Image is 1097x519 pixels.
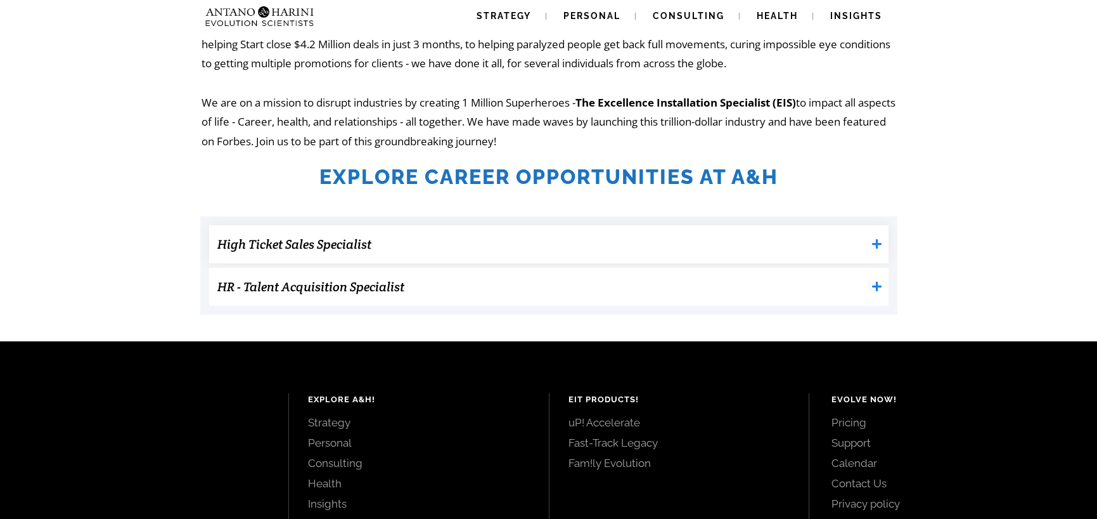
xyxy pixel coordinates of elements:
a: Privacy policy [831,497,1068,511]
a: uP! Accelerate [568,416,790,430]
h3: HR - Talent Acquisition Specialist [217,274,866,299]
a: Calendar [831,456,1068,470]
a: Pricing [831,416,1068,430]
a: Support [831,436,1068,450]
strong: The Excellence Installation Specialist (EIS) [575,95,796,110]
a: Consulting [308,456,529,470]
a: Fast-Track Legacy [568,436,790,450]
span: Personal [563,11,620,21]
h2: Explore Career Opportunities at A&H [202,165,896,189]
span: Health [757,11,798,21]
span: Insights [830,11,882,21]
span: Consulting [653,11,724,21]
h4: Explore A&H! [308,393,529,406]
a: Strategy [308,416,529,430]
a: Contact Us [831,476,1068,490]
h3: High Ticket Sales Specialist [217,232,866,257]
a: Fam!ly Evolution [568,456,790,470]
span: Strategy [477,11,531,21]
a: Insights [308,497,529,511]
a: Health [308,476,529,490]
a: Personal [308,436,529,450]
h4: EIT Products! [568,393,790,406]
h4: Evolve Now! [831,393,1068,406]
